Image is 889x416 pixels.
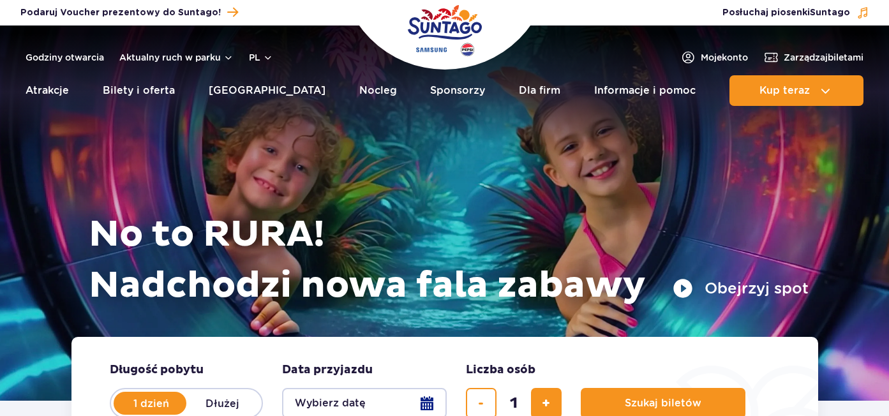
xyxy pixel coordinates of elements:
a: Atrakcje [26,75,69,106]
button: Obejrzyj spot [673,278,809,299]
span: Suntago [810,8,850,17]
span: Zarządzaj biletami [784,51,863,64]
a: Nocleg [359,75,397,106]
span: Kup teraz [759,85,810,96]
span: Długość pobytu [110,362,204,378]
a: Godziny otwarcia [26,51,104,64]
a: Dla firm [519,75,560,106]
a: Podaruj Voucher prezentowy do Suntago! [20,4,238,21]
span: Podaruj Voucher prezentowy do Suntago! [20,6,221,19]
span: Liczba osób [466,362,535,378]
span: Data przyjazdu [282,362,373,378]
span: Szukaj biletów [625,397,701,409]
h1: No to RURA! Nadchodzi nowa fala zabawy [89,209,809,311]
button: pl [249,51,273,64]
a: Mojekonto [680,50,748,65]
a: Informacje i pomoc [594,75,696,106]
a: Bilety i oferta [103,75,175,106]
span: Moje konto [701,51,748,64]
a: Zarządzajbiletami [763,50,863,65]
a: [GEOGRAPHIC_DATA] [209,75,325,106]
button: Posłuchaj piosenkiSuntago [722,6,869,19]
button: Aktualny ruch w parku [119,52,234,63]
a: Sponsorzy [430,75,485,106]
button: Kup teraz [729,75,863,106]
span: Posłuchaj piosenki [722,6,850,19]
